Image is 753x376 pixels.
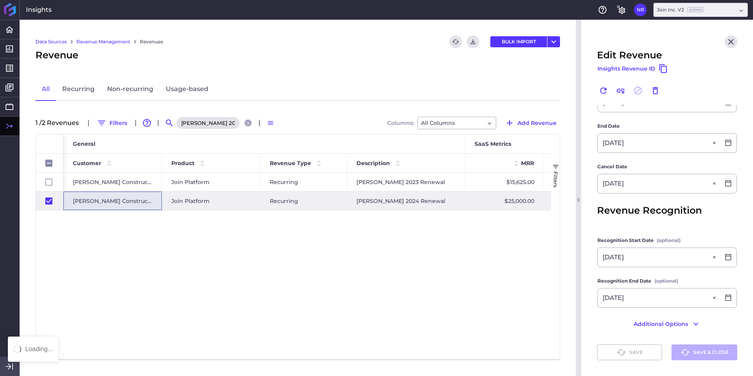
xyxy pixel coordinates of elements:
[260,173,347,191] div: Recurring
[475,140,511,147] span: SaaS Metrics
[347,192,465,210] div: [PERSON_NAME] 2024 Renewal
[649,84,662,97] button: Delete
[634,4,647,16] button: User Menu
[387,120,414,126] span: Columns:
[544,173,623,191] div: $187,500.00
[35,78,56,101] a: All
[163,117,176,129] button: Search by
[657,6,703,13] div: Join Inc. V2
[597,277,651,285] span: Recognition End Date
[73,140,95,147] span: General
[521,160,534,167] span: MRR
[597,84,610,97] button: Renew
[356,160,390,167] span: Description
[490,36,547,47] button: BULK IMPORT
[35,120,83,126] div: 1 / 2 Revenue s
[597,163,627,171] span: Cancel Date
[73,173,152,191] span: [PERSON_NAME] Construction
[597,203,702,218] span: Revenue Recognition
[597,122,620,130] span: End Date
[597,62,668,75] button: Insights Revenue ID
[260,192,347,210] div: Recurring
[598,174,720,193] input: Cancel Date
[73,160,101,167] span: Customer
[160,78,215,101] a: Usage-based
[553,171,559,188] span: Filters
[598,289,720,307] input: Select Date
[615,4,628,16] button: General Settings
[347,173,465,191] div: [PERSON_NAME] 2023 Renewal
[245,119,252,127] button: Close search
[270,160,311,167] span: Revenue Type
[35,48,78,62] span: Revenue
[597,318,737,330] button: Additional Options
[73,192,152,210] span: [PERSON_NAME] Construction
[710,289,720,307] button: Close
[596,4,609,16] button: Help
[465,173,544,191] div: $15,625.00
[598,248,720,267] input: Select Date
[417,117,496,129] div: Dropdown select
[655,277,678,285] span: (optional)
[597,236,654,244] span: Recognition Start Date
[171,160,195,167] span: Product
[171,192,210,210] span: Join Platform
[421,118,455,128] span: All Columns
[547,36,560,47] button: User Menu
[25,346,53,352] div: Loading...
[467,35,479,48] button: Download
[544,192,623,210] div: $300,000.00
[725,35,737,48] button: Close
[35,38,67,45] a: Data Sources
[710,134,720,153] button: Close
[449,35,462,48] button: Refresh
[36,192,63,210] div: Press SPACE to deselect this row.
[614,84,627,97] button: Link
[93,117,131,129] button: Filters
[657,236,681,244] span: (optional)
[687,7,703,12] ins: Admin
[465,192,544,210] div: $25,000.00
[36,173,63,192] div: Press SPACE to select this row.
[597,48,662,62] span: Edit Revenue
[101,78,160,101] a: Non-recurring
[517,119,556,127] span: Add Revenue
[653,3,748,17] div: Dropdown select
[501,117,560,129] button: Add Revenue
[140,38,163,45] a: Revenues
[598,134,720,153] input: Select Date
[76,38,130,45] a: Revenue Management
[710,248,720,267] button: Close
[710,174,720,193] button: Close
[597,64,655,73] span: Insights Revenue ID
[171,173,210,191] span: Join Platform
[56,78,101,101] a: Recurring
